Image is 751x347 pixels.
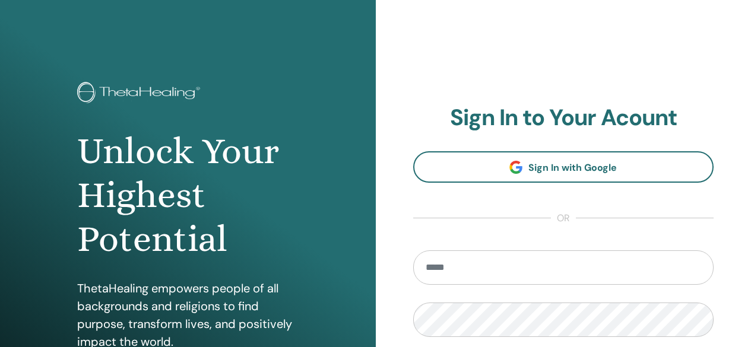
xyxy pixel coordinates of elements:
[551,211,576,225] span: or
[413,151,714,183] a: Sign In with Google
[413,104,714,132] h2: Sign In to Your Acount
[528,161,617,174] span: Sign In with Google
[77,129,298,262] h1: Unlock Your Highest Potential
